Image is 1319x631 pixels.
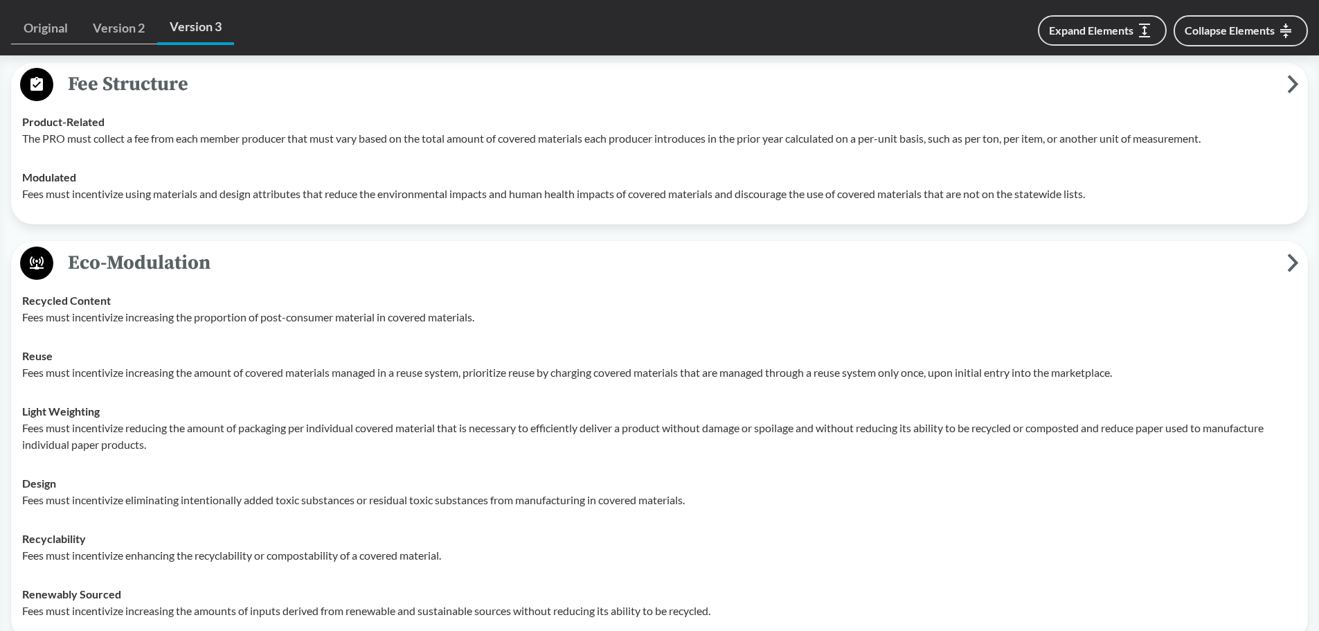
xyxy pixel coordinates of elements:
p: Fees must incentivize enhancing the recyclability or compostability of a covered material. [22,547,1297,564]
button: Collapse Elements [1174,15,1308,46]
p: Fees must incentivize increasing the proportion of post-consumer material in covered materials. [22,309,1297,326]
a: Original [11,12,80,44]
p: Fees must incentivize using materials and design attributes that reduce the environmental impacts... [22,186,1297,202]
strong: Modulated [22,170,76,184]
strong: Renewably Sourced [22,587,121,601]
strong: Design [22,477,56,490]
a: Version 3 [157,11,234,45]
a: Version 2 [80,12,157,44]
button: Eco-Modulation [16,246,1303,281]
p: Fees must incentivize eliminating intentionally added toxic substances or residual toxic substanc... [22,492,1297,508]
p: Fees must incentivize increasing the amount of covered materials managed in a reuse system, prior... [22,364,1297,381]
p: Fees must incentivize increasing the amounts of inputs derived from renewable and sustainable sou... [22,603,1297,619]
strong: Recyclability [22,532,86,545]
span: Eco-Modulation [53,247,1287,278]
span: Fee Structure [53,69,1287,100]
button: Expand Elements [1038,15,1167,46]
strong: Recycled Content [22,294,111,307]
strong: Product-Related [22,115,105,128]
p: Fees must incentivize reducing the amount of packaging per individual covered material that is ne... [22,420,1297,453]
button: Fee Structure [16,67,1303,103]
strong: Reuse [22,349,53,362]
p: The PRO must collect a fee from each member producer that must vary based on the total amount of ... [22,130,1297,147]
strong: Light Weighting [22,405,100,418]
